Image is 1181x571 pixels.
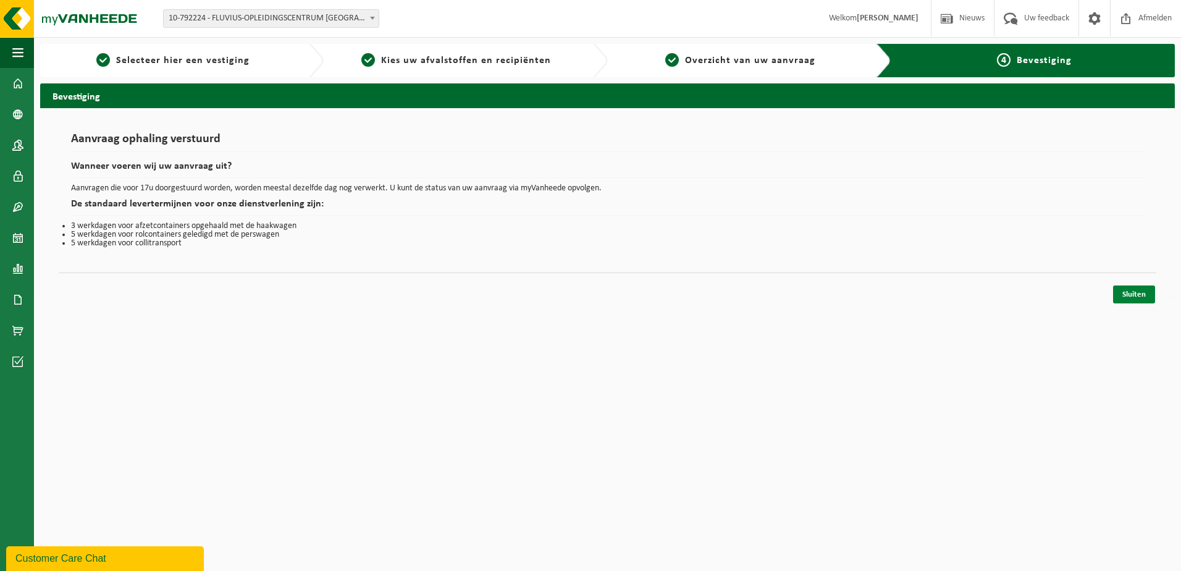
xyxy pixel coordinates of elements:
h2: De standaard levertermijnen voor onze dienstverlening zijn: [71,199,1144,216]
span: 10-792224 - FLUVIUS-OPLEIDINGSCENTRUM MECHELEN/GEBOUW-J - MECHELEN [163,9,379,28]
a: Sluiten [1113,285,1155,303]
li: 3 werkdagen voor afzetcontainers opgehaald met de haakwagen [71,222,1144,231]
span: 3 [665,53,679,67]
li: 5 werkdagen voor collitransport [71,239,1144,248]
a: 3Overzicht van uw aanvraag [614,53,867,68]
strong: [PERSON_NAME] [857,14,918,23]
a: 1Selecteer hier een vestiging [46,53,299,68]
iframe: chat widget [6,544,206,571]
span: 2 [361,53,375,67]
h2: Bevestiging [40,83,1175,108]
span: Selecteer hier een vestiging [116,56,250,66]
h1: Aanvraag ophaling verstuurd [71,133,1144,152]
span: 1 [96,53,110,67]
p: Aanvragen die voor 17u doorgestuurd worden, worden meestal dezelfde dag nog verwerkt. U kunt de s... [71,184,1144,193]
li: 5 werkdagen voor rolcontainers geledigd met de perswagen [71,231,1144,239]
span: Kies uw afvalstoffen en recipiënten [381,56,551,66]
span: 4 [997,53,1011,67]
a: 2Kies uw afvalstoffen en recipiënten [330,53,582,68]
span: Overzicht van uw aanvraag [685,56,815,66]
span: Bevestiging [1017,56,1072,66]
span: 10-792224 - FLUVIUS-OPLEIDINGSCENTRUM MECHELEN/GEBOUW-J - MECHELEN [164,10,379,27]
h2: Wanneer voeren wij uw aanvraag uit? [71,161,1144,178]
